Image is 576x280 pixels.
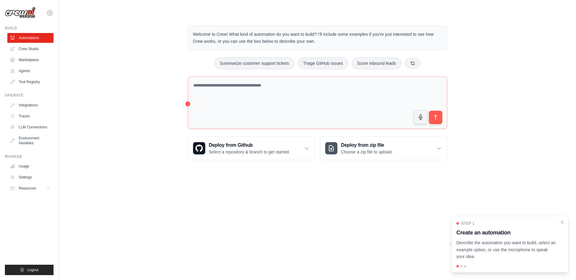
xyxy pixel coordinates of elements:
[298,57,348,69] button: Triage GitHub issues
[352,57,401,69] button: Score inbound leads
[7,111,54,121] a: Traces
[7,183,54,193] button: Resources
[27,267,39,272] span: Logout
[7,133,54,148] a: Environment Variables
[5,265,54,275] button: Logout
[7,66,54,76] a: Agents
[456,228,556,237] h3: Create an automation
[560,220,565,225] button: Close walkthrough
[7,100,54,110] a: Integrations
[5,93,54,98] div: Operate
[461,221,474,226] span: Step 1
[7,55,54,65] a: Marketplace
[193,31,442,45] p: Welcome to Crew! What kind of automation do you want to build? I'll include some examples if you'...
[341,142,393,149] h3: Deploy from zip file
[341,149,393,155] p: Choose a zip file to upload.
[7,161,54,171] a: Usage
[209,149,290,155] p: Select a repository & branch to get started.
[7,77,54,87] a: Tool Registry
[7,44,54,54] a: Crew Studio
[7,122,54,132] a: LLM Connections
[7,33,54,43] a: Automations
[214,57,294,69] button: Summarize customer support tickets
[19,186,36,191] span: Resources
[209,142,290,149] h3: Deploy from Github
[456,239,556,260] p: Describe the automation you want to build, select an example option, or use the microphone to spe...
[5,7,35,19] img: Logo
[5,154,54,159] div: Manage
[5,26,54,31] div: Build
[7,172,54,182] a: Settings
